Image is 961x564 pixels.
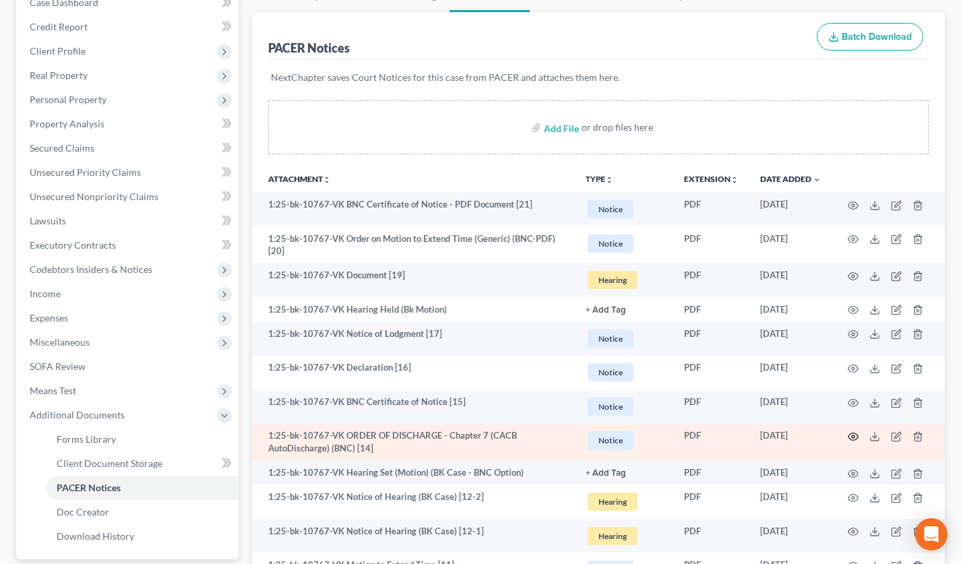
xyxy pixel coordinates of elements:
a: Executory Contracts [19,233,239,257]
a: Hearing [586,491,662,513]
td: 1:25-bk-10767-VK Hearing Set (Motion) (BK Case - BNC Option) [252,460,576,484]
span: Doc Creator [57,506,109,518]
button: + Add Tag [586,469,626,478]
span: Unsecured Priority Claims [30,166,141,178]
td: 1:25-bk-10767-VK Document [19] [252,263,576,297]
td: [DATE] [749,389,832,424]
span: Executory Contracts [30,239,116,251]
td: PDF [673,297,749,321]
td: [DATE] [749,263,832,297]
button: TYPEunfold_more [586,175,613,184]
p: NextChapter saves Court Notices for this case from PACER and attaches them here. [271,71,927,84]
i: unfold_more [605,176,613,184]
span: Hearing [588,271,638,289]
span: PACER Notices [57,482,121,493]
td: PDF [673,192,749,226]
span: Notice [588,363,633,381]
span: Codebtors Insiders & Notices [30,263,152,275]
td: 1:25-bk-10767-VK ORDER OF DISCHARGE - Chapter 7 (CACB AutoDischarge) (BNC) [14] [252,424,576,461]
td: 1:25-bk-10767-VK Notice of Lodgment [17] [252,321,576,356]
td: PDF [673,321,749,356]
span: Income [30,288,61,299]
a: Notice [586,232,662,255]
span: Forms Library [57,433,116,445]
a: Hearing [586,269,662,291]
a: Client Document Storage [46,451,239,476]
span: Personal Property [30,94,106,105]
a: Credit Report [19,15,239,39]
span: Notice [588,431,633,449]
td: PDF [673,424,749,461]
td: [DATE] [749,356,832,390]
td: 1:25-bk-10767-VK Order on Motion to Extend Time (Generic) (BNC-PDF) [20] [252,226,576,263]
td: [DATE] [749,519,832,553]
td: 1:25-bk-10767-VK Declaration [16] [252,356,576,390]
a: + Add Tag [586,303,662,316]
button: Batch Download [817,23,923,51]
a: Secured Claims [19,136,239,160]
a: Hearing [586,525,662,547]
a: Attachmentunfold_more [268,174,331,184]
td: 1:25-bk-10767-VK BNC Certificate of Notice [15] [252,389,576,424]
a: SOFA Review [19,354,239,379]
a: Download History [46,524,239,549]
a: Notice [586,396,662,418]
span: Batch Download [842,31,912,42]
span: Property Analysis [30,118,104,129]
span: Notice [588,234,633,253]
a: Forms Library [46,427,239,451]
span: Secured Claims [30,142,94,154]
i: unfold_more [323,176,331,184]
a: Notice [586,327,662,350]
td: [DATE] [749,192,832,226]
span: Notice [588,200,633,218]
a: Unsecured Nonpriority Claims [19,185,239,209]
a: + Add Tag [586,466,662,479]
div: PACER Notices [268,40,350,56]
td: 1:25-bk-10767-VK BNC Certificate of Notice - PDF Document [21] [252,192,576,226]
span: SOFA Review [30,361,86,372]
span: Credit Report [30,21,88,32]
a: Date Added expand_more [760,174,821,184]
a: Notice [586,198,662,220]
td: PDF [673,389,749,424]
span: Notice [588,330,633,348]
td: PDF [673,519,749,553]
td: 1:25-bk-10767-VK Notice of Hearing (BK Case) [12-2] [252,484,576,519]
td: [DATE] [749,460,832,484]
td: PDF [673,226,749,263]
span: Notice [588,398,633,416]
a: Lawsuits [19,209,239,233]
td: [DATE] [749,484,832,519]
td: [DATE] [749,424,832,461]
span: Client Document Storage [57,458,162,469]
span: Lawsuits [30,215,66,226]
i: unfold_more [731,176,739,184]
a: Doc Creator [46,500,239,524]
td: 1:25-bk-10767-VK Notice of Hearing (BK Case) [12-1] [252,519,576,553]
a: Unsecured Priority Claims [19,160,239,185]
button: + Add Tag [586,306,626,315]
span: Hearing [588,493,638,511]
td: PDF [673,484,749,519]
span: Download History [57,530,134,542]
div: or drop files here [582,121,653,134]
td: PDF [673,460,749,484]
span: Client Profile [30,45,86,57]
span: Unsecured Nonpriority Claims [30,191,158,202]
td: [DATE] [749,226,832,263]
span: Hearing [588,527,638,545]
a: PACER Notices [46,476,239,500]
div: Open Intercom Messenger [915,518,948,551]
span: Means Test [30,385,76,396]
i: expand_more [813,176,821,184]
a: Notice [586,361,662,383]
td: PDF [673,263,749,297]
span: Real Property [30,69,88,81]
td: 1:25-bk-10767-VK Hearing Held (Bk Motion) [252,297,576,321]
span: Miscellaneous [30,336,90,348]
td: PDF [673,356,749,390]
a: Property Analysis [19,112,239,136]
a: Extensionunfold_more [684,174,739,184]
a: Notice [586,429,662,451]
